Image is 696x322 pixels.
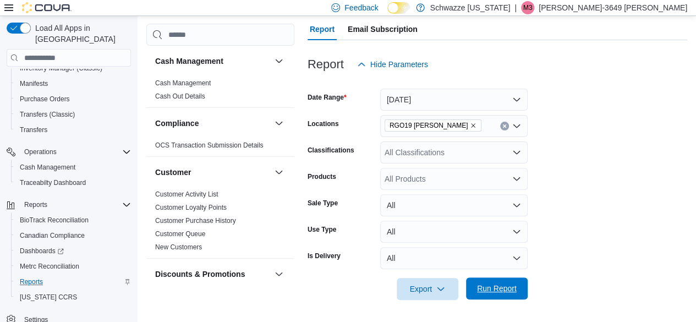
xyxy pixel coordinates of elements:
[20,163,75,172] span: Cash Management
[2,197,135,212] button: Reports
[20,178,86,187] span: Traceabilty Dashboard
[512,122,521,130] button: Open list of options
[11,175,135,190] button: Traceabilty Dashboard
[146,139,294,156] div: Compliance
[470,122,476,129] button: Remove RGO19 Hobbs from selection in this group
[20,79,48,88] span: Manifests
[20,198,131,211] span: Reports
[155,230,205,238] span: Customer Queue
[272,166,286,179] button: Customer
[11,228,135,243] button: Canadian Compliance
[380,89,528,111] button: [DATE]
[15,229,131,242] span: Canadian Compliance
[11,290,135,305] button: [US_STATE] CCRS
[155,190,218,198] a: Customer Activity List
[272,117,286,130] button: Compliance
[11,243,135,259] a: Dashboards
[348,18,418,40] span: Email Subscription
[370,59,428,70] span: Hide Parameters
[155,92,205,100] a: Cash Out Details
[272,268,286,281] button: Discounts & Promotions
[308,119,339,128] label: Locations
[380,247,528,269] button: All
[15,229,89,242] a: Canadian Compliance
[146,188,294,258] div: Customer
[308,93,347,102] label: Date Range
[31,23,131,45] span: Load All Apps in [GEOGRAPHIC_DATA]
[15,291,81,304] a: [US_STATE] CCRS
[15,123,52,137] a: Transfers
[20,216,89,225] span: BioTrack Reconciliation
[380,194,528,216] button: All
[24,148,57,156] span: Operations
[20,231,85,240] span: Canadian Compliance
[15,161,80,174] a: Cash Management
[15,176,90,189] a: Traceabilty Dashboard
[155,216,236,225] span: Customer Purchase History
[308,252,341,260] label: Is Delivery
[353,53,432,75] button: Hide Parameters
[155,217,236,225] a: Customer Purchase History
[15,161,131,174] span: Cash Management
[155,141,264,150] span: OCS Transaction Submission Details
[20,293,77,302] span: [US_STATE] CCRS
[11,274,135,290] button: Reports
[11,91,135,107] button: Purchase Orders
[155,243,202,251] a: New Customers
[155,92,205,101] span: Cash Out Details
[20,247,64,255] span: Dashboards
[155,269,270,280] button: Discounts & Promotions
[15,244,68,258] a: Dashboards
[500,122,509,130] button: Clear input
[15,214,131,227] span: BioTrack Reconciliation
[15,77,131,90] span: Manifests
[15,108,131,121] span: Transfers (Classic)
[24,200,47,209] span: Reports
[22,2,72,13] img: Cova
[397,278,458,300] button: Export
[15,275,47,288] a: Reports
[344,2,378,13] span: Feedback
[155,190,218,199] span: Customer Activity List
[20,198,52,211] button: Reports
[15,214,93,227] a: BioTrack Reconciliation
[466,277,528,299] button: Run Report
[310,18,335,40] span: Report
[155,230,205,238] a: Customer Queue
[155,167,270,178] button: Customer
[15,275,131,288] span: Reports
[308,172,336,181] label: Products
[15,92,131,106] span: Purchase Orders
[390,120,468,131] span: RGO19 [PERSON_NAME]
[308,199,338,208] label: Sale Type
[521,1,534,14] div: Michael-3649 Morefield
[20,125,47,134] span: Transfers
[11,212,135,228] button: BioTrack Reconciliation
[272,54,286,68] button: Cash Management
[385,119,482,132] span: RGO19 Hobbs
[15,260,131,273] span: Metrc Reconciliation
[11,160,135,175] button: Cash Management
[15,77,52,90] a: Manifests
[155,118,270,129] button: Compliance
[155,141,264,149] a: OCS Transaction Submission Details
[403,278,452,300] span: Export
[155,204,227,211] a: Customer Loyalty Points
[523,1,533,14] span: M3
[430,1,511,14] p: Schwazze [US_STATE]
[15,291,131,304] span: Washington CCRS
[387,2,410,14] input: Dark Mode
[15,244,131,258] span: Dashboards
[20,95,70,103] span: Purchase Orders
[155,118,199,129] h3: Compliance
[20,110,75,119] span: Transfers (Classic)
[308,58,344,71] h3: Report
[15,260,84,273] a: Metrc Reconciliation
[155,56,270,67] button: Cash Management
[146,77,294,107] div: Cash Management
[2,144,135,160] button: Operations
[155,56,223,67] h3: Cash Management
[512,174,521,183] button: Open list of options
